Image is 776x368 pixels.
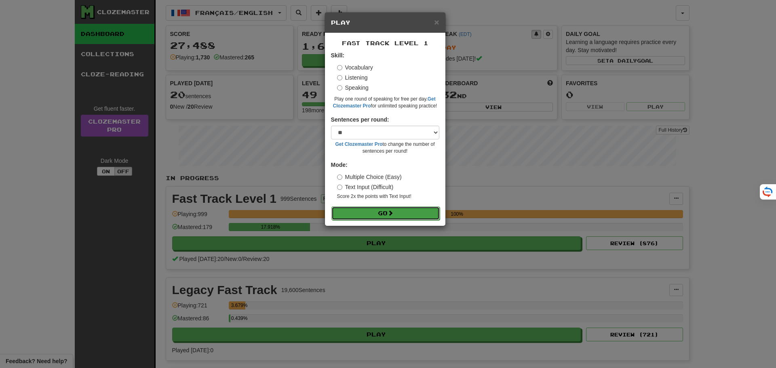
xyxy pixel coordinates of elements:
[331,206,440,220] button: Go
[331,116,389,124] label: Sentences per round:
[337,173,402,181] label: Multiple Choice (Easy)
[337,74,368,82] label: Listening
[331,52,344,59] strong: Skill:
[335,141,383,147] a: Get Clozemaster Pro
[331,141,439,155] small: to change the number of sentences per round!
[337,63,373,71] label: Vocabulary
[337,183,394,191] label: Text Input (Difficult)
[337,84,369,92] label: Speaking
[342,40,428,46] span: Fast Track Level 1
[331,96,439,109] small: Play one round of speaking for free per day. for unlimited speaking practice!
[331,162,348,168] strong: Mode:
[337,193,439,200] small: Score 2x the points with Text Input !
[337,75,342,80] input: Listening
[331,19,439,27] h5: Play
[337,175,342,180] input: Multiple Choice (Easy)
[337,85,342,90] input: Speaking
[434,17,439,27] span: ×
[337,65,342,70] input: Vocabulary
[434,18,439,26] button: Close
[337,185,342,190] input: Text Input (Difficult)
